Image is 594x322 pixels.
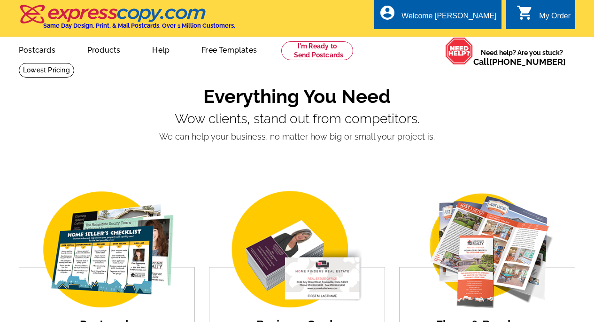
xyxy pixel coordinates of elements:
a: Same Day Design, Print, & Mail Postcards. Over 1 Million Customers. [19,11,235,29]
p: Wow clients, stand out from competitors. [19,111,575,126]
a: shopping_cart My Order [517,10,571,22]
p: We can help your business, no matter how big or small your project is. [19,130,575,143]
div: My Order [539,12,571,25]
span: Call [473,57,566,67]
h1: Everything You Need [19,85,575,108]
img: help [445,37,473,65]
img: img_postcard.png [27,188,187,312]
a: Help [137,38,185,60]
a: [PHONE_NUMBER] [489,57,566,67]
div: Welcome [PERSON_NAME] [401,12,496,25]
h4: Same Day Design, Print, & Mail Postcards. Over 1 Million Customers. [43,22,235,29]
i: account_circle [379,4,396,21]
a: Products [72,38,136,60]
i: shopping_cart [517,4,533,21]
img: business-card.png [217,188,377,312]
span: Need help? Are you stuck? [473,48,571,67]
a: Free Templates [186,38,272,60]
a: Postcards [4,38,70,60]
img: flyer-card.png [408,188,567,312]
